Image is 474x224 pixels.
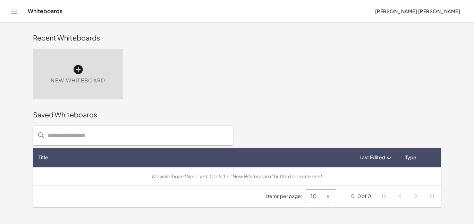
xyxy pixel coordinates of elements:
[33,110,441,119] div: Saved Whiteboards
[369,5,466,17] button: [PERSON_NAME] [PERSON_NAME]
[266,192,305,200] span: Items per page:
[405,154,416,161] span: Type
[39,154,48,161] span: Title
[359,154,385,161] span: Last Edited
[376,188,440,204] nav: Pagination Navigation
[33,33,441,43] div: Recent Whiteboards
[351,192,371,200] div: 0-0 of 0
[8,6,19,17] button: Toggle navigation
[375,8,460,14] span: [PERSON_NAME] [PERSON_NAME]
[51,77,105,84] span: New Whiteboard
[39,173,435,180] div: No whiteboard files...yet. Click the "New Whiteboard" button to create one!
[311,192,317,200] span: 10
[37,131,45,140] i: prepended action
